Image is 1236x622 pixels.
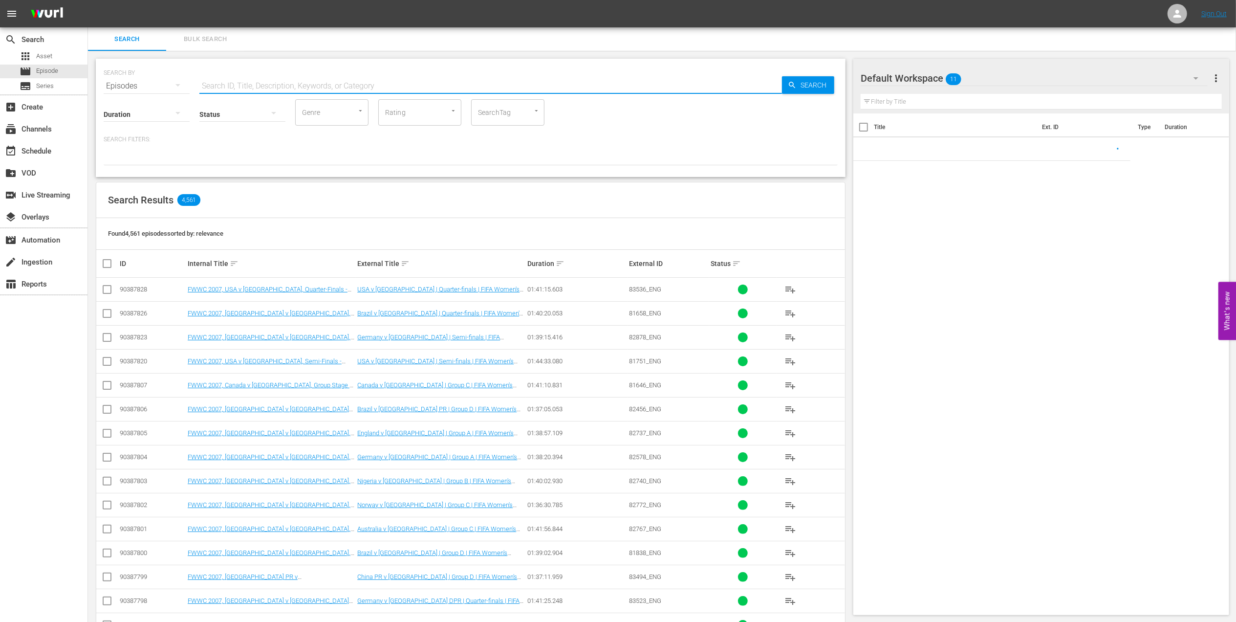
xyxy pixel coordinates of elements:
div: 01:38:20.394 [527,453,626,461]
div: Status [711,258,776,269]
div: Default Workspace [861,65,1208,92]
div: 90387802 [120,501,185,509]
span: playlist_add [784,284,796,295]
a: FWWC 2007, [GEOGRAPHIC_DATA] v [GEOGRAPHIC_DATA], Group Stage - FMR (EN) [188,477,354,492]
div: 90387801 [120,525,185,533]
div: 90387806 [120,405,185,413]
div: 90387803 [120,477,185,485]
div: 90387804 [120,453,185,461]
button: more_vert [1210,67,1222,90]
button: Open [532,106,541,115]
span: 82740_ENG [629,477,661,485]
span: sort [230,259,239,268]
a: FWWC 2007, [GEOGRAPHIC_DATA] v [GEOGRAPHIC_DATA] DPR, Quarter-Finals - FMR (EN) [188,597,353,612]
button: playlist_add [779,517,802,541]
span: sort [732,259,741,268]
span: 81751_ENG [629,357,661,365]
span: playlist_add [784,308,796,319]
span: sort [401,259,410,268]
div: 01:39:02.904 [527,549,626,556]
div: 01:41:15.603 [527,286,626,293]
span: Series [20,80,31,92]
div: External ID [629,260,708,267]
button: playlist_add [779,350,802,373]
span: playlist_add [784,547,796,559]
span: 11 [946,69,961,89]
button: Open [356,106,365,115]
span: Series [36,81,54,91]
div: 90387798 [120,597,185,604]
a: Norway v [GEOGRAPHIC_DATA] | Group C | FIFA Women's World Cup [GEOGRAPHIC_DATA] 2007™ | Full Matc... [357,501,519,516]
span: Live Streaming [5,189,17,201]
button: playlist_add [779,565,802,589]
div: 90387799 [120,573,185,580]
span: more_vert [1210,72,1222,84]
a: Brazil v [GEOGRAPHIC_DATA] PR | Group D | FIFA Women's World Cup [GEOGRAPHIC_DATA] 2007™ | Full M... [357,405,520,420]
span: 82737_ENG [629,429,661,437]
a: FWWC 2007, [GEOGRAPHIC_DATA] v [GEOGRAPHIC_DATA], Group Stage - FMR (EN) [188,453,354,468]
a: FWWC 2007, [GEOGRAPHIC_DATA] v [GEOGRAPHIC_DATA], Group Stage - FMR (EN) [188,501,354,516]
span: Search [94,34,160,45]
span: Asset [36,51,52,61]
div: 01:40:02.930 [527,477,626,485]
span: Search [5,34,17,45]
span: 83536_ENG [629,286,661,293]
div: 01:36:30.785 [527,501,626,509]
span: playlist_add [784,379,796,391]
a: England v [GEOGRAPHIC_DATA] | Group A | FIFA Women's World Cup [GEOGRAPHIC_DATA] 2007™ | Full Mat... [357,429,519,444]
a: FWWC 2007, [GEOGRAPHIC_DATA] v [GEOGRAPHIC_DATA], Group Stage - FMR (EN) [188,525,354,540]
span: 82767_ENG [629,525,661,533]
div: 01:40:20.053 [527,310,626,317]
span: Found 4,561 episodes sorted by: relevance [108,230,223,237]
a: FWWC 2007, [GEOGRAPHIC_DATA] PR v [GEOGRAPHIC_DATA], Group Stage - FMR (EN) [188,573,315,588]
div: 01:41:10.831 [527,381,626,389]
button: playlist_add [779,445,802,469]
a: Australia v [GEOGRAPHIC_DATA] | Group C | FIFA Women's World Cup [GEOGRAPHIC_DATA] 2007™ | Full M... [357,525,520,540]
div: 01:39:15.416 [527,333,626,341]
div: 90387800 [120,549,185,556]
div: 90387823 [120,333,185,341]
button: playlist_add [779,589,802,613]
span: Search Results [108,194,173,206]
div: 01:44:33.080 [527,357,626,365]
button: playlist_add [779,326,802,349]
a: Canada v [GEOGRAPHIC_DATA] | Group C | FIFA Women's World Cup [GEOGRAPHIC_DATA] 2007™ | Full Matc... [357,381,519,396]
button: playlist_add [779,469,802,493]
span: 83494_ENG [629,573,661,580]
span: playlist_add [784,475,796,487]
button: playlist_add [779,422,802,445]
button: playlist_add [779,278,802,301]
span: Channels [5,123,17,135]
div: 90387820 [120,357,185,365]
th: Duration [1159,113,1217,141]
span: playlist_add [784,355,796,367]
a: FWWC 2007, [GEOGRAPHIC_DATA] v [GEOGRAPHIC_DATA], Quarter-Finals - FMR (EN) [188,310,354,324]
a: Germany v [GEOGRAPHIC_DATA] DPR | Quarter-finals | FIFA Women's World Cup China 2007™ | Full Matc... [357,597,523,612]
span: playlist_add [784,427,796,439]
div: Episodes [104,72,190,100]
span: 82878_ENG [629,333,661,341]
a: FWWC 2007, [GEOGRAPHIC_DATA] v [GEOGRAPHIC_DATA], Semi-Finals - FMR (EN) [188,333,354,348]
div: 01:41:56.844 [527,525,626,533]
div: ID [120,260,185,267]
div: Duration [527,258,626,269]
span: playlist_add [784,571,796,583]
div: External Title [357,258,524,269]
button: playlist_add [779,493,802,517]
span: 81646_ENG [629,381,661,389]
a: China PR v [GEOGRAPHIC_DATA] | Group D | FIFA Women's World Cup China 2007™ | Full Match Replay [357,573,521,588]
div: 90387826 [120,310,185,317]
span: playlist_add [784,451,796,463]
a: USA v [GEOGRAPHIC_DATA] | Semi-finals | FIFA Women's World Cup China 2007™ | Full Match Replay [357,357,518,372]
div: 01:41:25.248 [527,597,626,604]
a: FWWC 2007, USA v [GEOGRAPHIC_DATA], Quarter-Finals - FMR (EN) [188,286,351,300]
a: FWWC 2007, [GEOGRAPHIC_DATA] v [GEOGRAPHIC_DATA] PR, Group Stage - FMR (EN) [188,405,353,420]
span: playlist_add [784,523,796,535]
button: playlist_add [779,541,802,565]
a: Sign Out [1201,10,1227,18]
a: USA v [GEOGRAPHIC_DATA] | Quarter-finals | FIFA Women's World Cup China 2007™ | Full Match Replay [357,286,523,300]
span: Reports [5,278,17,290]
span: Overlays [5,211,17,223]
a: FWWC 2007, Canada v [GEOGRAPHIC_DATA], Group Stage - FMR (EN) [188,381,353,396]
span: 82772_ENG [629,501,661,509]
